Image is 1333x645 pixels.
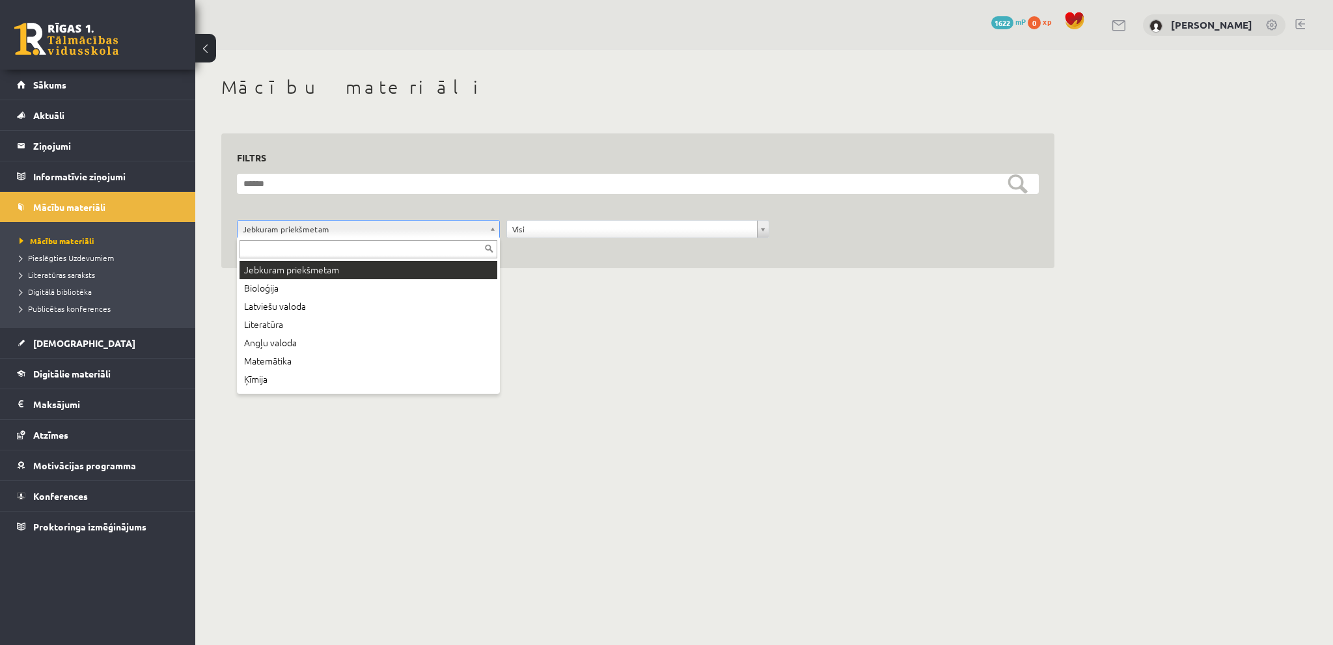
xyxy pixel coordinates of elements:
div: Matemātika [240,352,497,370]
div: Ķīmija [240,370,497,389]
div: Bioloģija [240,279,497,297]
div: Fizika [240,389,497,407]
div: Latviešu valoda [240,297,497,316]
div: Angļu valoda [240,334,497,352]
div: Literatūra [240,316,497,334]
div: Jebkuram priekšmetam [240,261,497,279]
